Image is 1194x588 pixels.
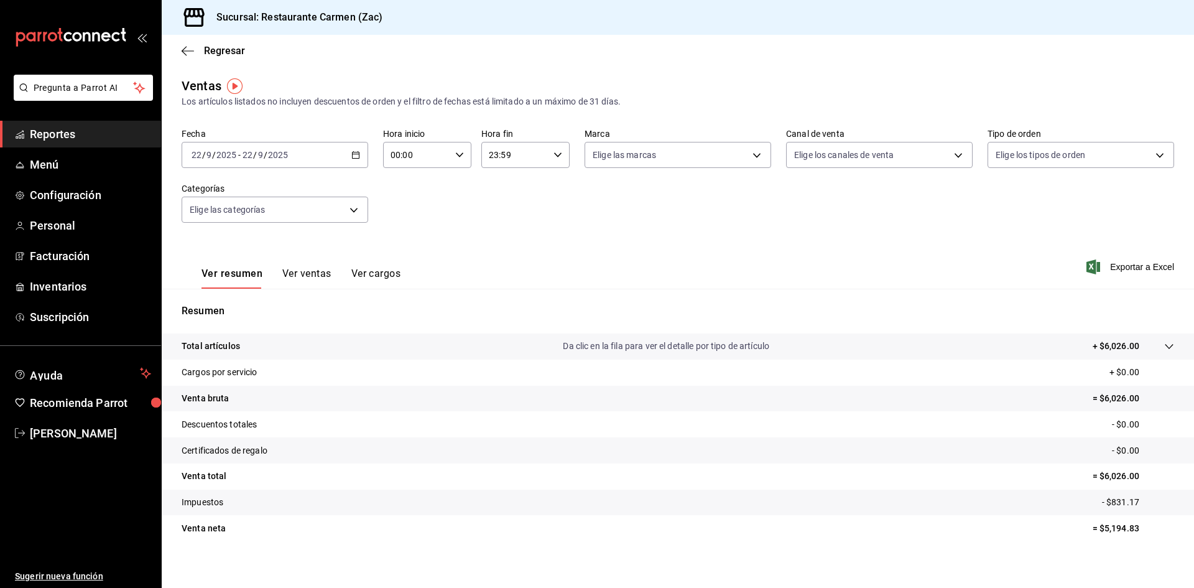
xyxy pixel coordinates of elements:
[9,90,153,103] a: Pregunta a Parrot AI
[1112,418,1174,431] p: - $0.00
[242,150,253,160] input: --
[182,184,368,193] label: Categorías
[1089,259,1174,274] button: Exportar a Excel
[593,149,656,161] span: Elige las marcas
[137,32,147,42] button: open_drawer_menu
[202,150,206,160] span: /
[264,150,267,160] span: /
[1109,366,1174,379] p: + $0.00
[182,496,223,509] p: Impuestos
[182,522,226,535] p: Venta neta
[383,129,471,138] label: Hora inicio
[1093,470,1174,483] p: = $6,026.00
[30,425,151,442] span: [PERSON_NAME]
[1112,444,1174,457] p: - $0.00
[191,150,202,160] input: --
[190,203,266,216] span: Elige las categorías
[30,278,151,295] span: Inventarios
[30,217,151,234] span: Personal
[351,268,401,289] button: Ver cargos
[182,304,1174,319] p: Resumen
[182,392,229,405] p: Venta bruta
[585,129,771,138] label: Marca
[30,309,151,325] span: Suscripción
[14,75,153,101] button: Pregunta a Parrot AI
[227,78,243,94] img: Tooltip marker
[182,340,240,353] p: Total artículos
[267,150,289,160] input: ----
[182,366,257,379] p: Cargos por servicio
[206,150,212,160] input: --
[1093,392,1174,405] p: = $6,026.00
[253,150,257,160] span: /
[182,77,221,95] div: Ventas
[786,129,973,138] label: Canal de venta
[182,444,267,457] p: Certificados de regalo
[30,248,151,264] span: Facturación
[30,394,151,411] span: Recomienda Parrot
[30,366,135,381] span: Ayuda
[1093,340,1139,353] p: + $6,026.00
[182,129,368,138] label: Fecha
[996,149,1085,161] span: Elige los tipos de orden
[481,129,570,138] label: Hora fin
[216,150,237,160] input: ----
[15,570,151,583] span: Sugerir nueva función
[206,10,382,25] h3: Sucursal: Restaurante Carmen (Zac)
[988,129,1174,138] label: Tipo de orden
[794,149,894,161] span: Elige los canales de venta
[201,268,262,289] button: Ver resumen
[182,470,226,483] p: Venta total
[238,150,241,160] span: -
[182,418,257,431] p: Descuentos totales
[563,340,769,353] p: Da clic en la fila para ver el detalle por tipo de artículo
[30,126,151,142] span: Reportes
[34,82,134,95] span: Pregunta a Parrot AI
[212,150,216,160] span: /
[30,187,151,203] span: Configuración
[257,150,264,160] input: --
[30,156,151,173] span: Menú
[182,95,1174,108] div: Los artículos listados no incluyen descuentos de orden y el filtro de fechas está limitado a un m...
[282,268,331,289] button: Ver ventas
[1093,522,1174,535] p: = $5,194.83
[182,45,245,57] button: Regresar
[201,268,400,289] div: navigation tabs
[204,45,245,57] span: Regresar
[1102,496,1174,509] p: - $831.17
